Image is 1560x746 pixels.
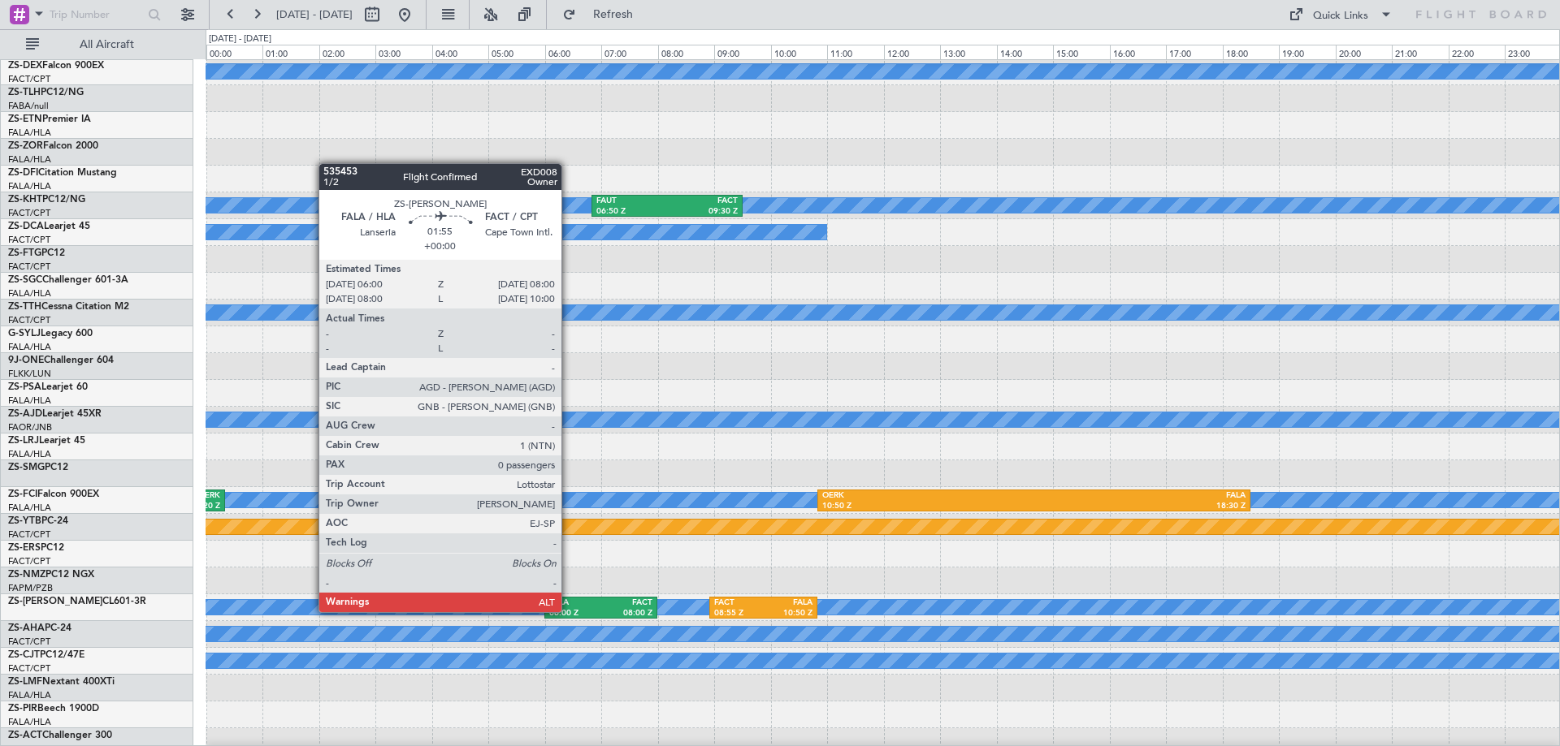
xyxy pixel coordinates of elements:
a: ZS-ACTChallenger 300 [8,731,112,740]
div: 10:50 Z [763,608,812,619]
a: FABA/null [8,100,49,112]
input: Trip Number [50,2,143,27]
a: ZS-DEXFalcon 900EX [8,61,104,71]
span: ZS-YTB [8,516,41,526]
span: All Aircraft [42,39,171,50]
div: FALA [549,597,601,609]
a: FACT/CPT [8,555,50,567]
a: ZS-CJTPC12/47E [8,650,84,660]
span: ZS-CJT [8,650,40,660]
span: ZS-DCA [8,222,44,231]
div: FALA [1033,490,1246,502]
a: ZS-KHTPC12/NG [8,195,85,205]
a: ZS-LRJLearjet 45 [8,436,85,446]
span: ZS-SMG [8,463,45,472]
span: ZS-ZOR [8,141,43,151]
span: ZS-LRJ [8,436,39,446]
span: ZS-DEX [8,61,42,71]
a: FACT/CPT [8,662,50,675]
a: FLKK/LUN [8,368,51,380]
div: 11:00 [827,45,883,59]
a: 9J-ONEChallenger 604 [8,356,114,365]
a: FALA/HLA [8,689,51,701]
div: 13:00 [940,45,996,59]
div: OERK [822,490,1034,502]
span: ZS-DFI [8,168,38,178]
div: FAUT [596,196,667,207]
span: ZS-TLH [8,88,41,97]
span: ZS-TTH [8,302,41,312]
a: FALA/HLA [8,502,51,514]
a: ZS-ERSPC12 [8,543,64,553]
div: 01:00 [262,45,318,59]
div: 00:00 [206,45,262,59]
div: 04:00 [432,45,488,59]
div: 09:30 Z [667,206,738,218]
span: ZS-NMZ [8,570,45,580]
div: 15:00 [1053,45,1109,59]
a: FAOR/JNB [8,421,52,433]
div: 10:50 Z [822,501,1034,512]
a: G-SYLJLegacy 600 [8,329,93,339]
span: ZS-AJD [8,409,42,419]
span: ZS-LMF [8,677,42,687]
a: FACT/CPT [8,73,50,85]
a: FALA/HLA [8,448,51,460]
a: ZS-PSALearjet 60 [8,382,88,392]
a: FACT/CPT [8,234,50,246]
a: ZS-SMGPC12 [8,463,68,472]
div: 21:00 [1392,45,1448,59]
a: ZS-ETNPremier IA [8,114,91,124]
div: 06:00 Z [549,608,601,619]
span: ZS-KHT [8,195,42,205]
button: Refresh [555,2,652,28]
span: ZS-ACT [8,731,42,740]
div: FALA [763,597,812,609]
a: FALA/HLA [8,716,51,728]
a: FACT/CPT [8,528,50,541]
div: 14:00 [997,45,1053,59]
span: ZS-PIR [8,704,37,714]
span: ZS-FTG [8,248,41,258]
span: ZS-FCI [8,489,37,499]
span: ZS-PSA [8,382,41,392]
div: FACT [667,196,738,207]
div: 17:00 [1166,45,1222,59]
a: ZS-[PERSON_NAME]CL601-3R [8,597,146,606]
span: ZS-AHA [8,623,45,633]
a: FALA/HLA [8,180,51,192]
span: ZS-ETN [8,114,42,124]
div: 18:00 [1223,45,1279,59]
div: 05:00 [488,45,544,59]
button: All Aircraft [18,32,176,58]
span: Refresh [579,9,648,20]
span: [DATE] - [DATE] [276,7,353,22]
a: FACT/CPT [8,261,50,273]
a: ZS-YTBPC-24 [8,516,68,526]
div: 19:00 [1279,45,1335,59]
span: ZS-[PERSON_NAME] [8,597,102,606]
a: ZS-LMFNextant 400XTi [8,677,115,687]
div: 18:30 Z [1033,501,1246,512]
div: 10:00 [771,45,827,59]
a: ZS-TLHPC12/NG [8,88,84,97]
div: 07:00 [601,45,657,59]
a: ZS-AHAPC-24 [8,623,71,633]
a: FACT/CPT [8,314,50,326]
a: FALA/HLA [8,127,51,139]
div: 03:00 [375,45,431,59]
a: ZS-TTHCessna Citation M2 [8,302,129,312]
a: FALA/HLA [8,341,51,353]
a: ZS-DCALearjet 45 [8,222,90,231]
div: 06:50 Z [596,206,667,218]
div: Quick Links [1313,8,1368,24]
div: 08:55 Z [714,608,764,619]
div: 08:00 Z [601,608,653,619]
a: ZS-FTGPC12 [8,248,65,258]
div: FACT [714,597,764,609]
div: 06:00 [545,45,601,59]
button: Quick Links [1280,2,1401,28]
a: FALA/HLA [8,395,51,407]
a: ZS-SGCChallenger 601-3A [8,275,128,285]
span: 9J-ONE [8,356,44,365]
